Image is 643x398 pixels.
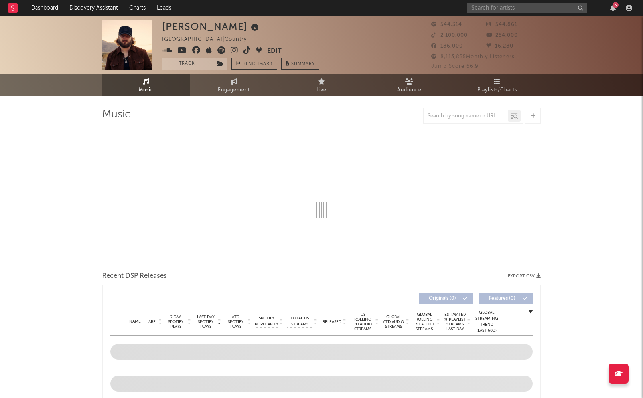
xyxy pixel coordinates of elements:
span: 186,000 [431,44,463,49]
div: Name [126,319,143,325]
span: Benchmark [243,59,273,69]
span: 2,100,000 [431,33,467,38]
a: Music [102,74,190,96]
span: 7 Day Spotify Plays [165,315,186,329]
a: Playlists/Charts [453,74,541,96]
button: Features(0) [479,293,533,304]
span: Live [316,85,327,95]
span: 544,314 [431,22,462,27]
div: Global Streaming Trend (Last 60D) [475,310,499,334]
a: Benchmark [231,58,277,70]
span: 16,280 [486,44,513,49]
span: Jump Score: 66.9 [431,64,479,69]
span: Estimated % Playlist Streams Last Day [444,312,466,331]
div: [GEOGRAPHIC_DATA] | Country [162,35,256,44]
input: Search by song name or URL [424,113,508,119]
div: 3 [613,2,619,8]
span: Last Day Spotify Plays [195,315,216,329]
span: 254,000 [486,33,518,38]
button: 3 [610,5,616,11]
button: Originals(0) [419,293,473,304]
div: [PERSON_NAME] [162,20,261,33]
span: Global Rolling 7D Audio Streams [413,312,435,331]
button: Summary [281,58,319,70]
input: Search for artists [467,3,587,13]
span: Total US Streams [287,315,312,327]
span: Engagement [218,85,250,95]
span: Playlists/Charts [477,85,517,95]
span: 8,113,855 Monthly Listeners [431,54,515,59]
span: ATD Spotify Plays [225,315,246,329]
button: Export CSV [508,274,541,279]
span: Summary [291,62,315,66]
span: Features ( 0 ) [484,296,521,301]
span: 544,861 [486,22,517,27]
button: Track [162,58,212,70]
button: Edit [267,46,282,56]
a: Engagement [190,74,278,96]
span: Recent DSP Releases [102,271,167,281]
a: Audience [365,74,453,96]
span: Label [146,319,158,324]
span: Music [139,85,154,95]
span: Global ATD Audio Streams [383,315,404,329]
span: US Rolling 7D Audio Streams [352,312,374,331]
span: Released [323,319,341,324]
a: Live [278,74,365,96]
span: Spotify Popularity [255,315,278,327]
span: Audience [397,85,422,95]
span: Originals ( 0 ) [424,296,461,301]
